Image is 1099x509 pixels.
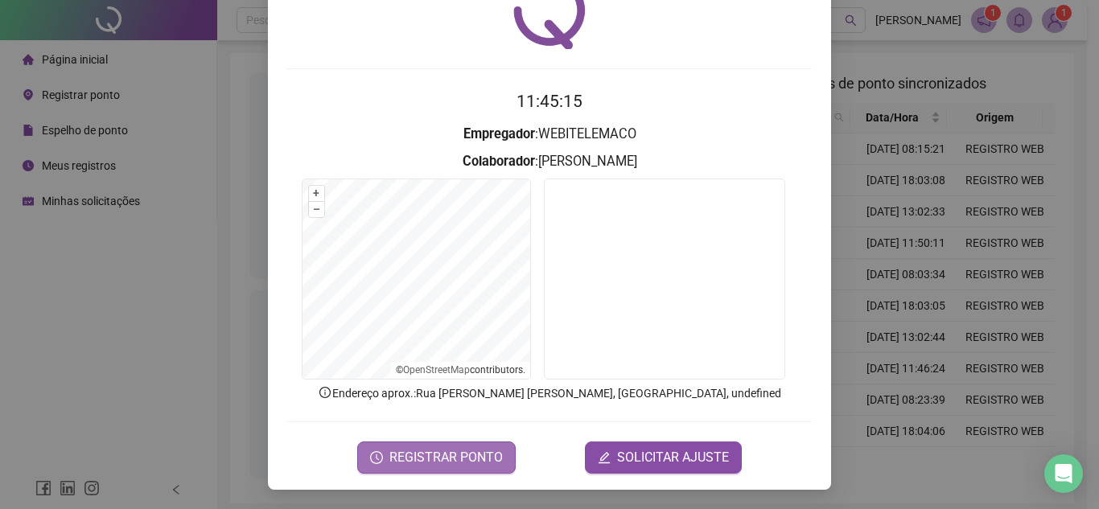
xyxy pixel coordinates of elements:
[463,126,535,142] strong: Empregador
[287,151,812,172] h3: : [PERSON_NAME]
[309,186,324,201] button: +
[617,448,729,467] span: SOLICITAR AJUSTE
[287,384,812,402] p: Endereço aprox. : Rua [PERSON_NAME] [PERSON_NAME], [GEOGRAPHIC_DATA], undefined
[370,451,383,464] span: clock-circle
[463,154,535,169] strong: Colaborador
[309,202,324,217] button: –
[389,448,503,467] span: REGISTRAR PONTO
[598,451,611,464] span: edit
[287,124,812,145] h3: : WEBITELEMACO
[585,441,742,474] button: editSOLICITAR AJUSTE
[318,385,332,400] span: info-circle
[1044,454,1083,493] div: Open Intercom Messenger
[396,364,525,376] li: © contributors.
[357,441,516,474] button: REGISTRAR PONTO
[517,92,582,111] time: 11:45:15
[403,364,470,376] a: OpenStreetMap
